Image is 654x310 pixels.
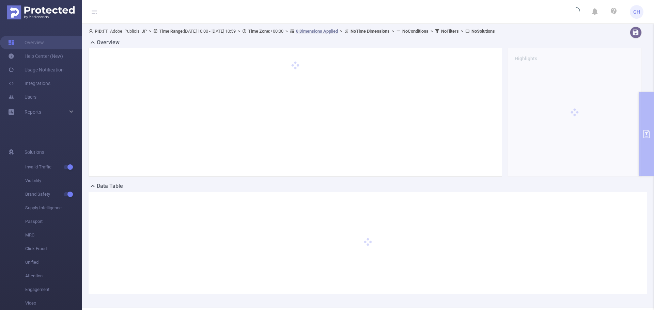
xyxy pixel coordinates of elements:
[633,5,640,19] span: GH
[471,29,495,34] b: No Solutions
[8,90,36,104] a: Users
[25,145,44,159] span: Solutions
[25,269,82,283] span: Attention
[283,29,290,34] span: >
[25,201,82,215] span: Supply Intelligence
[459,29,465,34] span: >
[25,215,82,228] span: Passport
[429,29,435,34] span: >
[25,228,82,242] span: MRC
[8,49,63,63] a: Help Center (New)
[351,29,390,34] b: No Time Dimensions
[147,29,153,34] span: >
[441,29,459,34] b: No Filters
[25,105,41,119] a: Reports
[236,29,242,34] span: >
[8,36,44,49] a: Overview
[95,29,103,34] b: PID:
[25,174,82,187] span: Visibility
[572,7,580,17] i: icon: loading
[7,5,75,19] img: Protected Media
[8,77,50,90] a: Integrations
[89,29,95,33] i: icon: user
[25,296,82,310] span: Video
[8,63,64,77] a: Usage Notification
[338,29,344,34] span: >
[25,256,82,269] span: Unified
[248,29,270,34] b: Time Zone:
[97,38,120,47] h2: Overview
[89,29,495,34] span: FT_Adobe_Publicis_JP [DATE] 10:00 - [DATE] 10:59 +00:00
[25,160,82,174] span: Invalid Traffic
[97,182,123,190] h2: Data Table
[25,109,41,115] span: Reports
[402,29,429,34] b: No Conditions
[25,283,82,296] span: Engagement
[159,29,184,34] b: Time Range:
[390,29,396,34] span: >
[25,187,82,201] span: Brand Safety
[296,29,338,34] u: 8 Dimensions Applied
[25,242,82,256] span: Click Fraud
